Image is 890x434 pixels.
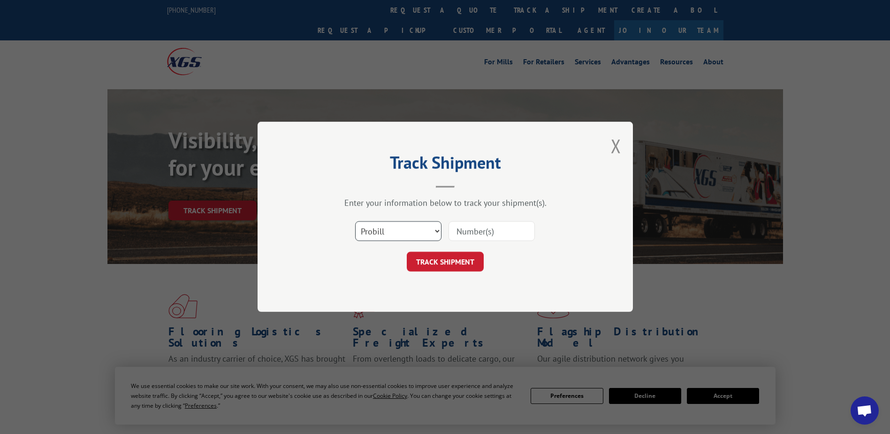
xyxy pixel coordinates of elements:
div: Open chat [851,396,879,425]
button: TRACK SHIPMENT [407,252,484,272]
input: Number(s) [449,222,535,241]
h2: Track Shipment [304,156,586,174]
button: Close modal [611,133,621,158]
div: Enter your information below to track your shipment(s). [304,198,586,209]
